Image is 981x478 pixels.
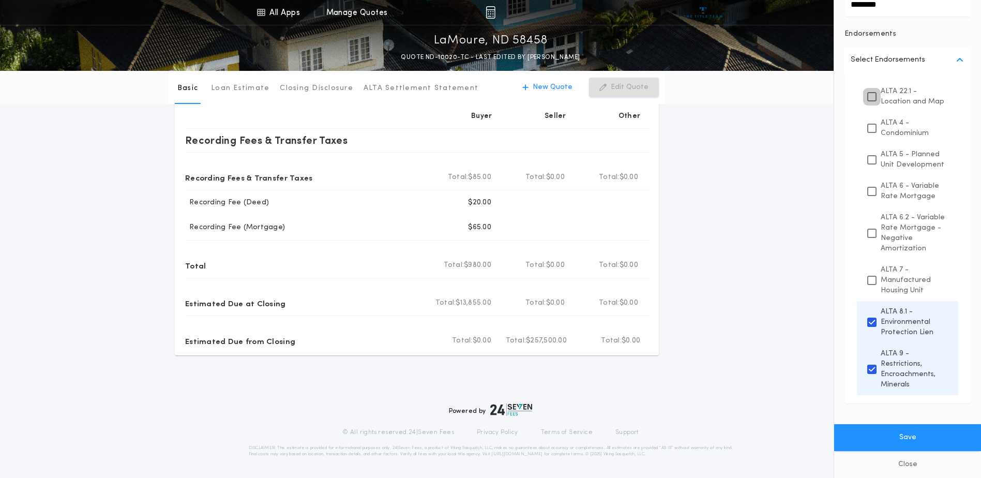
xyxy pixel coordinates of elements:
[491,452,542,456] a: [URL][DOMAIN_NAME]
[364,83,478,94] p: ALTA Settlement Statement
[599,172,620,183] b: Total:
[401,52,580,63] p: QUOTE ND-10020-TC - LAST EDITED BY [PERSON_NAME]
[526,336,567,346] span: $257,500.00
[471,111,492,122] p: Buyer
[834,451,981,478] button: Close
[545,111,566,122] p: Seller
[525,260,546,271] b: Total:
[844,48,971,72] button: Select Endorsements
[599,298,620,308] b: Total:
[881,117,948,139] p: ALTA 4 - Condominium
[512,78,583,97] button: New Quote
[851,54,925,66] p: Select Endorsements
[185,198,269,208] p: Recording Fee (Deed)
[468,222,491,233] p: $65.00
[456,298,491,308] span: $13,855.00
[185,132,348,148] p: Recording Fees & Transfer Taxes
[448,172,469,183] b: Total:
[881,149,948,170] p: ALTA 5 - Planned Unit Development
[611,82,648,93] p: Edit Quote
[185,222,285,233] p: Recording Fee (Mortgage)
[468,198,491,208] p: $20.00
[684,7,722,18] img: vs-icon
[342,428,454,437] p: © All rights reserved. 24|Seven Fees
[434,33,548,49] p: LaMoure, ND 58458
[615,428,639,437] a: Support
[177,83,198,94] p: Basic
[844,29,971,39] p: Endorsements
[468,172,491,183] span: $85.00
[601,336,622,346] b: Total:
[618,111,640,122] p: Other
[881,264,948,296] p: ALTA 7 - Manufactured Housing Unit
[834,424,981,451] button: Save
[881,348,948,390] p: ALTA 9 - Restrictions, Encroachments, Minerals
[546,298,565,308] span: $0.00
[599,260,620,271] b: Total:
[506,336,526,346] b: Total:
[881,212,948,254] p: ALTA 6.2 - Variable Rate Mortgage - Negative Amortization
[546,172,565,183] span: $0.00
[533,82,572,93] p: New Quote
[620,260,638,271] span: $0.00
[185,333,295,349] p: Estimated Due from Closing
[185,295,286,311] p: Estimated Due at Closing
[435,298,456,308] b: Total:
[464,260,491,271] span: $980.00
[881,86,948,107] p: ALTA 22.1 - Location and Map
[881,306,948,338] p: ALTA 8.1 - Environmental Protection Lien
[249,445,733,457] p: DISCLAIMER: This estimate is provided for informational purposes only. 24|Seven Fees, a product o...
[185,169,313,186] p: Recording Fees & Transfer Taxes
[589,78,659,97] button: Edit Quote
[541,428,593,437] a: Terms of Service
[211,83,269,94] p: Loan Estimate
[185,257,206,274] p: Total
[444,260,464,271] b: Total:
[477,428,518,437] a: Privacy Policy
[620,172,638,183] span: $0.00
[449,404,533,416] div: Powered by
[486,6,495,19] img: img
[622,336,640,346] span: $0.00
[525,298,546,308] b: Total:
[525,172,546,183] b: Total:
[452,336,473,346] b: Total:
[844,72,971,404] ul: Select Endorsements
[280,83,353,94] p: Closing Disclosure
[473,336,491,346] span: $0.00
[546,260,565,271] span: $0.00
[881,181,948,202] p: ALTA 6 - Variable Rate Mortgage
[620,298,638,308] span: $0.00
[490,404,533,416] img: logo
